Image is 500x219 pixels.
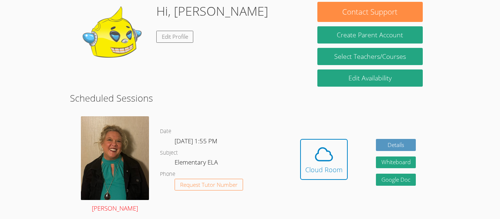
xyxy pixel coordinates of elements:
a: Google Doc [376,174,416,186]
a: Select Teachers/Courses [317,48,423,65]
h1: Hi, [PERSON_NAME] [156,2,268,20]
a: Edit Profile [156,31,194,43]
button: Contact Support [317,2,423,22]
button: Create Parent Account [317,26,423,44]
dd: Elementary ELA [175,157,219,170]
button: Whiteboard [376,156,416,169]
a: Details [376,139,416,151]
span: [DATE] 1:55 PM [175,137,217,145]
a: Edit Availability [317,69,423,87]
dt: Subject [160,148,178,158]
a: [PERSON_NAME] [81,116,149,214]
div: Cloud Room [305,165,343,175]
button: Cloud Room [300,139,348,180]
dt: Phone [160,170,175,179]
img: default.png [77,2,150,75]
button: Request Tutor Number [175,179,243,191]
h2: Scheduled Sessions [70,91,430,105]
img: IMG_0043.jpeg [81,116,149,200]
span: Request Tutor Number [180,182,238,188]
dt: Date [160,127,171,136]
